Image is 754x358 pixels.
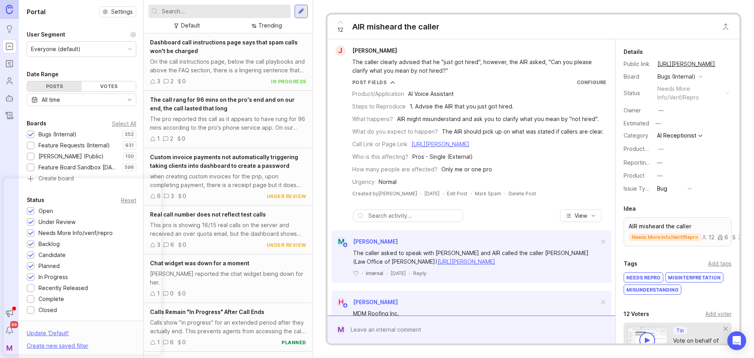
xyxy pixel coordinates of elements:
[352,178,375,186] div: Urgency
[666,273,723,282] div: misinterpretation
[150,154,298,169] span: Custom invoice payments not automatically triggering taking clients into dashboard to create a pa...
[657,84,722,102] div: needs more info/verif/repro
[352,140,408,149] div: Call Link or Page Link
[182,77,186,86] div: 0
[352,127,438,136] div: What do you expect to happen?
[342,242,348,248] img: member badge
[658,145,664,153] div: —
[144,148,313,206] a: Custom invoice payments not automatically triggering taking clients into dashboard to create a pa...
[144,91,313,148] a: The call rang for 96 mins on the pro's end and on our end, the call lasted that longThe pro repor...
[157,134,160,143] div: 1
[437,258,495,265] a: [URL][PERSON_NAME]
[144,303,313,352] a: Calls Remain "In Progress" After Call EndsCalls show "in progress" for an extended period after t...
[170,77,174,86] div: 2
[624,145,665,152] label: ProductboardID
[352,90,404,98] div: Product/Application
[420,190,421,197] div: ·
[624,106,651,115] div: Owner
[170,338,174,347] div: 6
[157,77,160,86] div: 3
[99,6,136,17] a: Settings
[386,270,388,277] div: ·
[125,153,134,160] p: 100
[27,70,59,79] div: Date Range
[353,249,599,266] div: The caller asked to speak with [PERSON_NAME] and AIR called the caller [PERSON_NAME] (Law Office ...
[144,254,313,303] a: Chat widget was down for a moment[PERSON_NAME] reported the chat widget being down for her.100
[150,260,249,266] span: Chat widget was down for a moment
[162,7,287,16] input: Search...
[125,142,134,149] p: 931
[624,185,652,192] label: Issue Type
[2,22,16,36] a: Ideas
[475,190,501,197] button: Mark Spam
[183,192,186,200] div: 0
[42,95,60,104] div: All time
[144,33,313,91] a: Dashboard call instructions page says that spam calls won't be chargedOn the call instructions pa...
[657,72,695,81] div: Bugs (Internal)
[258,21,282,30] div: Trending
[441,165,492,174] div: Only me or one pro
[624,159,666,166] label: Reporting Team
[624,285,681,294] div: misunderstanding
[267,242,306,248] div: under review
[366,270,383,277] div: Internal
[38,130,77,139] div: Bugs (Internal)
[408,90,454,98] div: AI Voice Assistant
[655,59,717,69] a: [URL][PERSON_NAME]
[182,338,186,347] div: 0
[391,270,406,277] span: [DATE]
[731,235,750,240] div: 3.6k
[705,310,732,318] div: Add voter
[171,192,174,200] div: 3
[27,30,65,39] div: User Segment
[150,270,306,287] div: [PERSON_NAME] reported the chat widget being down for her.
[624,172,644,179] label: Product
[656,144,666,154] button: ProductboardID
[150,211,266,218] span: Real call number does not reflect test calls
[624,60,651,68] div: Public link
[353,309,599,318] div: MDM Roofing Inc.
[560,209,602,222] button: View
[352,21,439,32] div: AIR misheard the caller
[150,172,306,189] div: when creating custom invoices for the pnp, upon completing payment, there is a receipt page but i...
[577,79,606,85] a: Configure
[31,45,81,53] div: Everyone (default)
[657,184,667,193] div: Bug
[624,72,651,81] div: Board
[425,191,439,196] time: [DATE]
[624,259,637,268] div: Tags
[658,106,664,115] div: —
[183,241,186,249] div: 0
[112,121,136,126] div: Select All
[409,270,410,277] div: ·
[352,58,600,75] div: The caller clearly advised that he "just got hired", however, the AIR asked, "Can you please clar...
[397,115,599,123] div: AIR might misunderstand and ask you to clarify what you mean by "not hired".
[442,127,604,136] div: The AIR should pick up on what was stated if callers are clear.
[144,206,313,254] a: Real call number does not reflect test callsThis pro is showing 16/15 real calls on the server an...
[2,341,16,355] button: M
[271,78,306,85] div: in progress
[336,237,346,247] div: M
[6,5,13,14] img: Canny Home
[267,193,306,200] div: under review
[470,190,472,197] div: ·
[124,131,134,138] p: 352
[182,289,186,298] div: 0
[504,190,505,197] div: ·
[352,102,406,111] div: Steps to Reproduce
[2,39,16,53] a: Portal
[27,119,46,128] div: Boards
[27,81,82,91] div: Posts
[628,327,668,353] img: video-thumbnail-vote-d41b83416815613422e2ca741bf692cc.jpg
[170,134,173,143] div: 2
[2,108,16,123] a: Changelog
[727,331,746,350] div: Open Intercom Messenger
[447,190,467,197] div: Edit Post
[337,26,343,34] span: 12
[412,152,473,161] div: Pros - Single (External)
[624,273,663,282] div: NEEDS REPRO
[123,97,136,103] svg: toggle icon
[657,171,662,180] div: —
[352,47,397,54] span: [PERSON_NAME]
